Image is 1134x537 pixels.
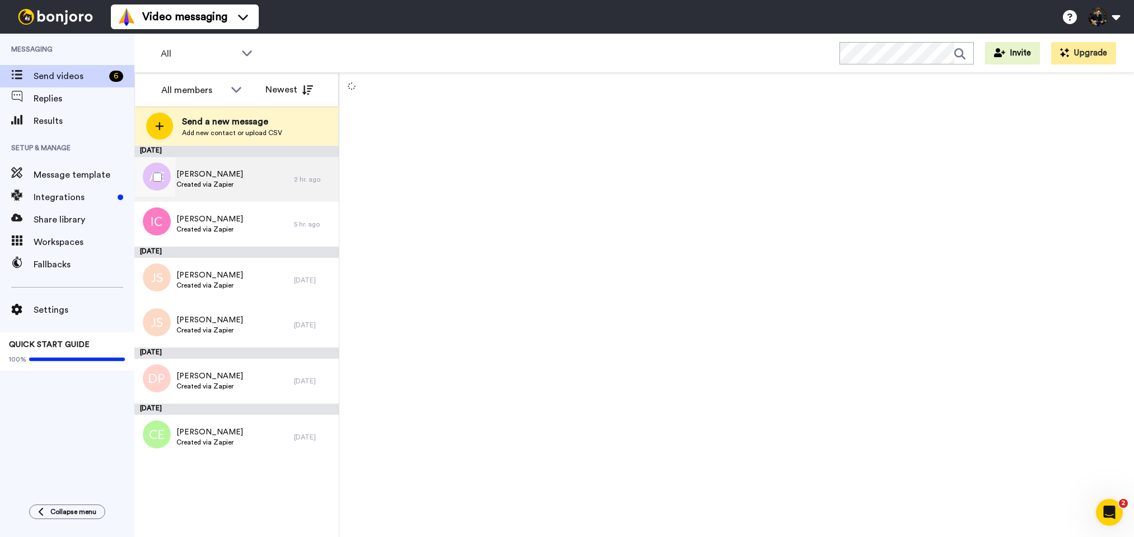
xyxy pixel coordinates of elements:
span: Created via Zapier [176,225,243,234]
img: ce.png [143,420,171,448]
img: ic.png [143,207,171,235]
span: Message template [34,168,134,182]
span: Send videos [34,70,105,83]
span: [PERSON_NAME] [176,371,243,382]
span: Add new contact or upload CSV [182,128,282,137]
button: Newest [257,78,321,101]
div: 5 hr. ago [294,220,333,229]
div: [DATE] [134,404,339,415]
span: Share library [34,213,134,226]
span: Workspaces [34,235,134,249]
img: vm-color.svg [118,8,136,26]
span: Fallbacks [34,258,134,271]
div: All members [161,84,225,97]
span: Results [34,114,134,128]
button: Upgrade [1051,42,1116,64]
span: [PERSON_NAME] [176,169,243,180]
span: 100% [9,355,26,364]
span: Created via Zapier [176,326,243,335]
button: Collapse menu [29,504,105,519]
iframe: Intercom live chat [1096,499,1123,526]
span: Created via Zapier [176,382,243,391]
span: Replies [34,92,134,105]
img: bj-logo-header-white.svg [13,9,97,25]
div: [DATE] [294,377,333,386]
img: js.png [143,308,171,336]
span: Settings [34,303,134,317]
span: Video messaging [142,9,227,25]
span: 2 [1119,499,1128,508]
div: [DATE] [134,247,339,258]
button: Invite [985,42,1040,64]
span: [PERSON_NAME] [176,427,243,438]
span: QUICK START GUIDE [9,341,90,349]
span: Collapse menu [50,507,96,516]
span: [PERSON_NAME] [176,270,243,281]
div: 2 hr. ago [294,175,333,184]
div: 6 [109,71,123,82]
span: Created via Zapier [176,281,243,290]
span: Created via Zapier [176,438,243,447]
span: [PERSON_NAME] [176,214,243,225]
span: [PERSON_NAME] [176,314,243,326]
img: js.png [143,263,171,291]
span: Integrations [34,191,113,204]
div: [DATE] [134,348,339,359]
div: [DATE] [294,321,333,330]
div: [DATE] [134,146,339,157]
span: Send a new message [182,115,282,128]
img: dp.png [143,364,171,392]
div: [DATE] [294,433,333,442]
span: Created via Zapier [176,180,243,189]
span: All [161,47,236,61]
div: [DATE] [294,276,333,285]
